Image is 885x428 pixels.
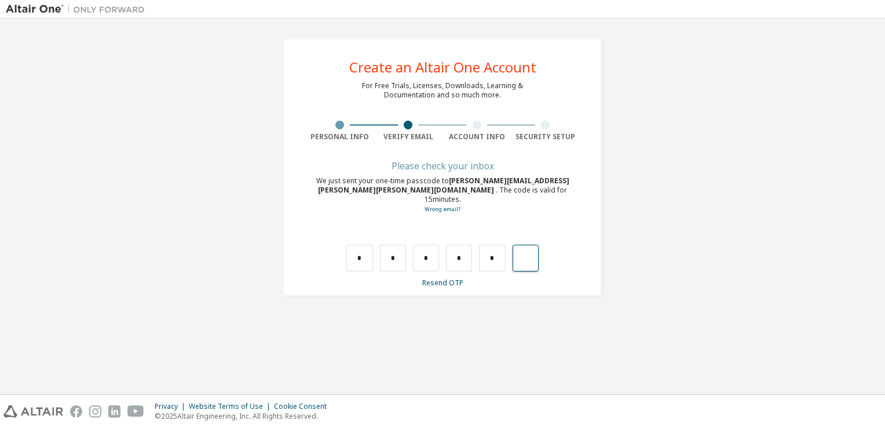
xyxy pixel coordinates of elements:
[511,132,580,142] div: Security Setup
[6,3,151,15] img: Altair One
[443,132,511,142] div: Account Info
[425,205,460,213] a: Go back to the registration form
[155,402,189,411] div: Privacy
[108,405,120,418] img: linkedin.svg
[89,405,101,418] img: instagram.svg
[189,402,274,411] div: Website Terms of Use
[70,405,82,418] img: facebook.svg
[155,411,334,421] p: © 2025 Altair Engineering, Inc. All Rights Reserved.
[362,81,523,100] div: For Free Trials, Licenses, Downloads, Learning & Documentation and so much more.
[422,278,463,288] a: Resend OTP
[305,176,580,214] div: We just sent your one-time passcode to . The code is valid for 15 minutes.
[349,60,536,74] div: Create an Altair One Account
[305,132,374,142] div: Personal Info
[374,132,443,142] div: Verify Email
[318,176,569,195] span: [PERSON_NAME][EMAIL_ADDRESS][PERSON_NAME][PERSON_NAME][DOMAIN_NAME]
[274,402,334,411] div: Cookie Consent
[127,405,144,418] img: youtube.svg
[3,405,63,418] img: altair_logo.svg
[305,162,580,169] div: Please check your inbox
